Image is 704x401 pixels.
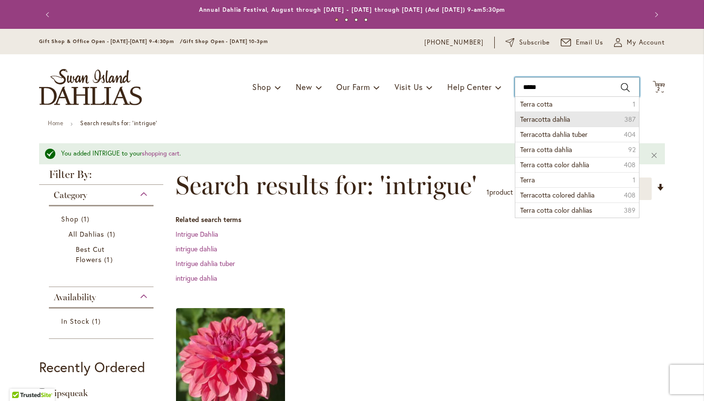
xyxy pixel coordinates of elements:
span: Terracotta dahlia tuber [520,130,588,139]
span: Help Center [447,82,492,92]
span: Availability [54,292,96,303]
button: Next [645,5,665,24]
button: 2 [653,81,665,94]
a: Best Cut Flowers [76,244,129,265]
span: 387 [624,114,636,124]
a: [PHONE_NUMBER] [424,38,484,47]
a: Shop [61,214,144,224]
span: Search results for: 'intrigue' [176,171,477,200]
span: Terra [520,175,535,184]
strong: Recently Ordered [39,358,145,376]
span: Shop [61,214,79,223]
span: Our Farm [336,82,370,92]
span: My Account [627,38,665,47]
a: store logo [39,69,142,105]
span: 1 [81,214,92,224]
a: All Dahlias [68,229,136,239]
span: 404 [624,130,636,139]
button: Previous [39,5,59,24]
div: You added INTRIGUE to your . [61,149,636,158]
span: Terra cotta color dahlias [520,205,592,215]
span: Terra cotta [520,99,552,109]
a: intrigue dahlia [176,244,217,253]
span: New [296,82,312,92]
a: Annual Dahlia Festival, August through [DATE] - [DATE] through [DATE] (And [DATE]) 9-am5:30pm [199,6,506,13]
span: 1 [107,229,118,239]
span: Gift Shop Open - [DATE] 10-3pm [183,38,268,45]
a: Home [48,119,63,127]
span: Gift Shop & Office Open - [DATE]-[DATE] 9-4:30pm / [39,38,183,45]
span: 389 [624,205,636,215]
span: Category [54,190,87,200]
span: Best Cut Flowers [76,245,105,264]
button: 2 of 4 [345,18,348,22]
span: 1 [633,99,636,109]
a: Pipsqueak [49,388,88,399]
span: Terra cotta color dahlia [520,160,589,169]
button: Search [621,80,630,95]
span: 1 [104,254,115,265]
span: 92 [628,145,636,155]
button: My Account [614,38,665,47]
button: 3 of 4 [354,18,358,22]
span: 408 [624,190,636,200]
a: Intrigue Dahlia [176,229,218,239]
iframe: Launch Accessibility Center [7,366,35,394]
a: In Stock 1 [61,316,144,326]
span: 2 [657,86,660,92]
button: 4 of 4 [364,18,368,22]
span: Email Us [576,38,604,47]
span: Subscribe [519,38,550,47]
span: In Stock [61,316,89,326]
span: 408 [624,160,636,170]
strong: Search results for: 'intrigue' [80,119,157,127]
span: Terracotta colored dahlia [520,190,594,200]
button: 1 of 4 [335,18,338,22]
a: Subscribe [506,38,550,47]
span: Visit Us [395,82,423,92]
a: shopping cart [142,149,179,157]
span: Terracotta dahlia [520,114,570,124]
span: 1 [92,316,103,326]
span: 1 [486,187,489,197]
span: Terra cotta dahlia [520,145,572,154]
a: Email Us [561,38,604,47]
span: 1 [633,175,636,185]
span: Shop [252,82,271,92]
a: Intrigue dahlia tuber [176,259,235,268]
span: All Dahlias [68,229,105,239]
p: product [486,184,513,200]
strong: Filter By: [39,169,163,185]
dt: Related search terms [176,215,665,224]
a: intrigue dahlia [176,273,217,283]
